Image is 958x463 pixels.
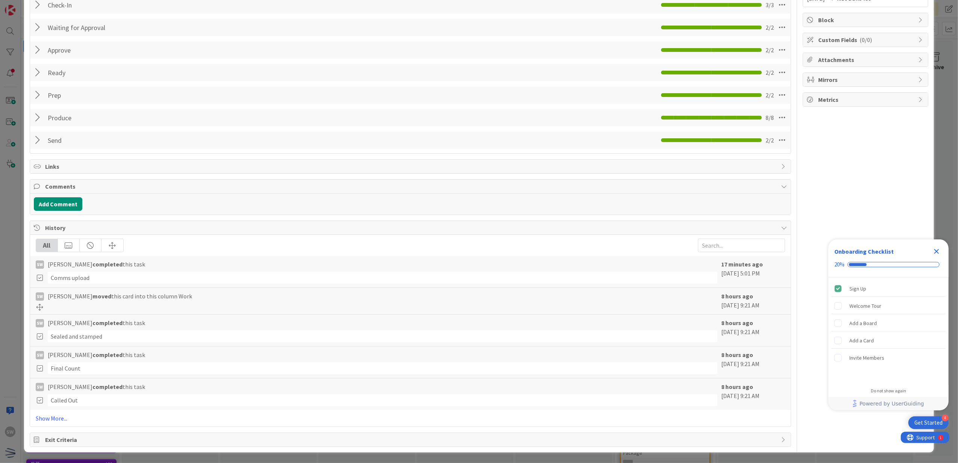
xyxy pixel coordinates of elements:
[721,350,785,374] div: [DATE] 9:21 AM
[36,239,58,252] div: All
[45,66,214,79] input: Add Checklist...
[45,133,214,147] input: Add Checklist...
[832,397,945,410] a: Powered by UserGuiding
[908,416,949,429] div: Open Get Started checklist, remaining modules: 4
[766,45,774,54] span: 2 / 2
[766,68,774,77] span: 2 / 2
[834,247,894,256] div: Onboarding Checklist
[92,260,123,268] b: completed
[721,319,753,327] b: 8 hours ago
[766,23,774,32] span: 2 / 2
[48,272,718,284] div: Comms upload
[721,292,785,310] div: [DATE] 9:21 AM
[721,318,785,342] div: [DATE] 9:21 AM
[698,239,785,252] input: Search...
[45,21,214,34] input: Add Checklist...
[45,111,214,124] input: Add Checklist...
[766,113,774,122] span: 8 / 8
[16,1,34,10] span: Support
[766,0,774,9] span: 3 / 3
[92,319,123,327] b: completed
[48,394,718,406] div: Called Out
[849,319,877,328] div: Add a Board
[45,435,778,444] span: Exit Criteria
[828,239,949,410] div: Checklist Container
[818,15,914,24] span: Block
[36,351,44,359] div: SW
[871,388,906,394] div: Do not show again
[36,414,785,423] a: Show More...
[828,397,949,410] div: Footer
[45,43,214,57] input: Add Checklist...
[931,245,943,257] div: Close Checklist
[36,260,44,269] div: SW
[831,298,946,314] div: Welcome Tour is incomplete.
[45,88,214,102] input: Add Checklist...
[860,36,872,44] span: ( 0/0 )
[849,284,866,293] div: Sign Up
[818,35,914,44] span: Custom Fields
[860,399,924,408] span: Powered by UserGuiding
[766,136,774,145] span: 2 / 2
[48,292,192,301] span: [PERSON_NAME] this card into this column Work
[48,260,145,269] span: [PERSON_NAME] this task
[849,301,881,310] div: Welcome Tour
[721,383,753,390] b: 8 hours ago
[828,277,949,383] div: Checklist items
[766,91,774,100] span: 2 / 2
[48,362,718,374] div: Final Count
[45,162,778,171] span: Links
[831,350,946,366] div: Invite Members is incomplete.
[92,383,123,390] b: completed
[818,55,914,64] span: Attachments
[36,319,44,327] div: SW
[36,383,44,391] div: SW
[942,415,949,421] div: 4
[831,332,946,349] div: Add a Card is incomplete.
[45,223,778,232] span: History
[849,353,884,362] div: Invite Members
[45,182,778,191] span: Comments
[834,261,844,268] div: 20%
[92,351,123,359] b: completed
[39,3,41,9] div: 1
[914,419,943,427] div: Get Started
[831,280,946,297] div: Sign Up is complete.
[721,382,785,406] div: [DATE] 9:21 AM
[721,260,763,268] b: 17 minutes ago
[48,382,145,391] span: [PERSON_NAME] this task
[831,315,946,331] div: Add a Board is incomplete.
[36,292,44,301] div: SW
[92,292,111,300] b: moved
[834,261,943,268] div: Checklist progress: 20%
[721,292,753,300] b: 8 hours ago
[48,350,145,359] span: [PERSON_NAME] this task
[818,95,914,104] span: Metrics
[721,260,785,284] div: [DATE] 5:01 PM
[849,336,874,345] div: Add a Card
[34,197,82,211] button: Add Comment
[48,318,145,327] span: [PERSON_NAME] this task
[48,330,718,342] div: Sealed and stamped
[818,75,914,84] span: Mirrors
[721,351,753,359] b: 8 hours ago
